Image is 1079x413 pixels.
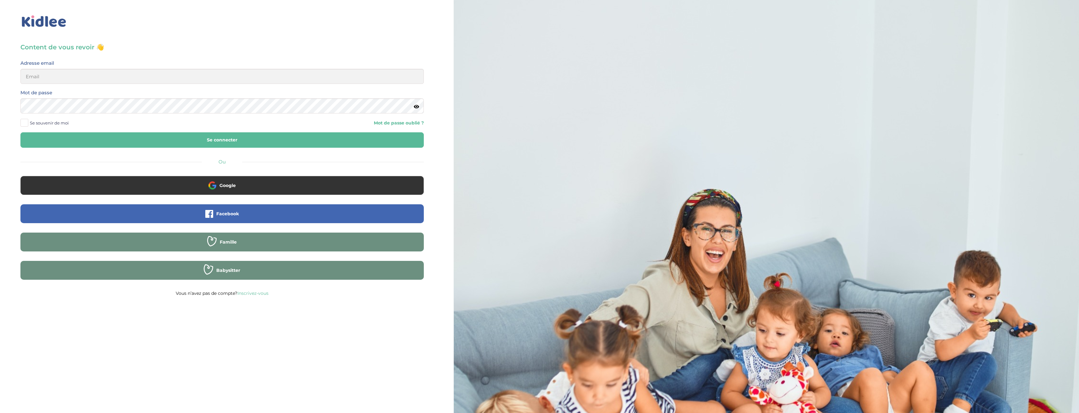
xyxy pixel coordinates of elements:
[216,211,239,217] span: Facebook
[205,210,213,218] img: facebook.png
[20,272,424,278] a: Babysitter
[30,119,69,127] span: Se souvenir de moi
[20,59,54,67] label: Adresse email
[20,14,68,29] img: logo_kidlee_bleu
[220,239,237,245] span: Famille
[20,261,424,280] button: Babysitter
[20,243,424,249] a: Famille
[20,187,424,193] a: Google
[237,290,268,296] a: Inscrivez-vous
[208,181,216,189] img: google.png
[219,159,226,165] span: Ou
[20,43,424,52] h3: Content de vous revoir 👋
[20,289,424,297] p: Vous n’avez pas de compte?
[20,215,424,221] a: Facebook
[20,132,424,148] button: Se connecter
[20,233,424,251] button: Famille
[219,182,236,189] span: Google
[227,120,423,126] a: Mot de passe oublié ?
[20,204,424,223] button: Facebook
[20,176,424,195] button: Google
[216,267,240,273] span: Babysitter
[20,69,424,84] input: Email
[20,89,52,97] label: Mot de passe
